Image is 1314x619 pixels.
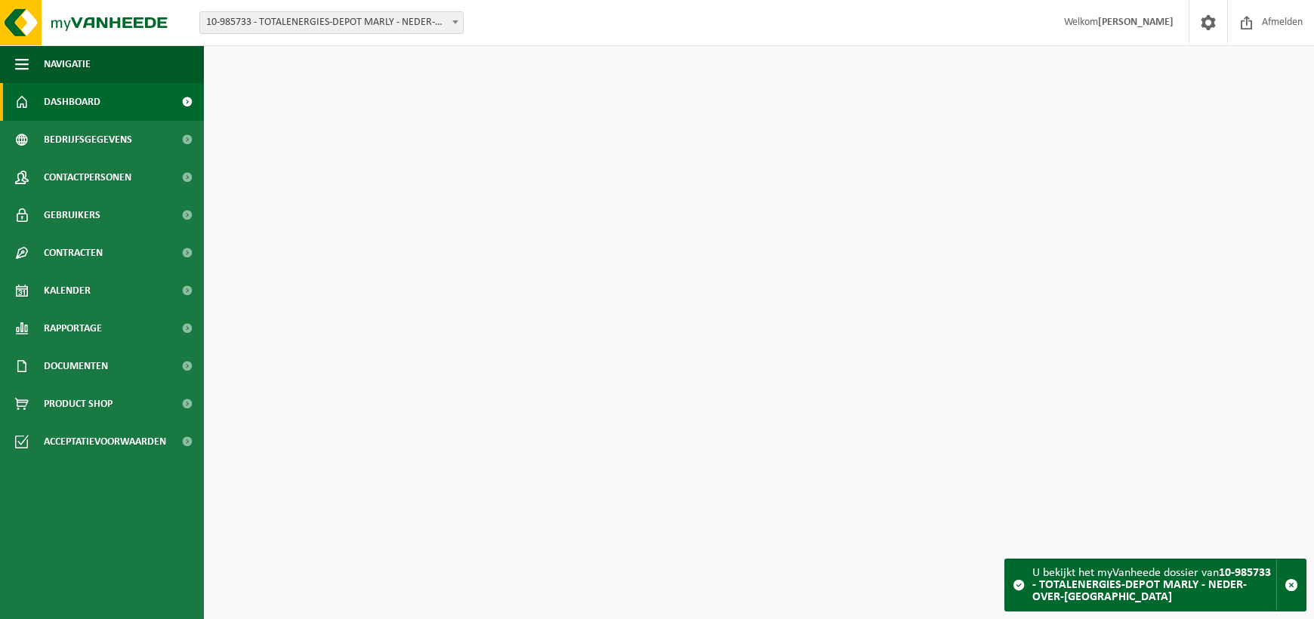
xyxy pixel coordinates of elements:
[44,347,108,385] span: Documenten
[44,159,131,196] span: Contactpersonen
[44,234,103,272] span: Contracten
[44,121,132,159] span: Bedrijfsgegevens
[1032,567,1271,603] strong: 10-985733 - TOTALENERGIES-DEPOT MARLY - NEDER-OVER-[GEOGRAPHIC_DATA]
[44,272,91,309] span: Kalender
[200,12,463,33] span: 10-985733 - TOTALENERGIES-DEPOT MARLY - NEDER-OVER-HEEMBEEK
[44,83,100,121] span: Dashboard
[44,423,166,460] span: Acceptatievoorwaarden
[1032,559,1276,611] div: U bekijkt het myVanheede dossier van
[44,385,113,423] span: Product Shop
[199,11,464,34] span: 10-985733 - TOTALENERGIES-DEPOT MARLY - NEDER-OVER-HEEMBEEK
[1098,17,1174,28] strong: [PERSON_NAME]
[44,45,91,83] span: Navigatie
[44,309,102,347] span: Rapportage
[44,196,100,234] span: Gebruikers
